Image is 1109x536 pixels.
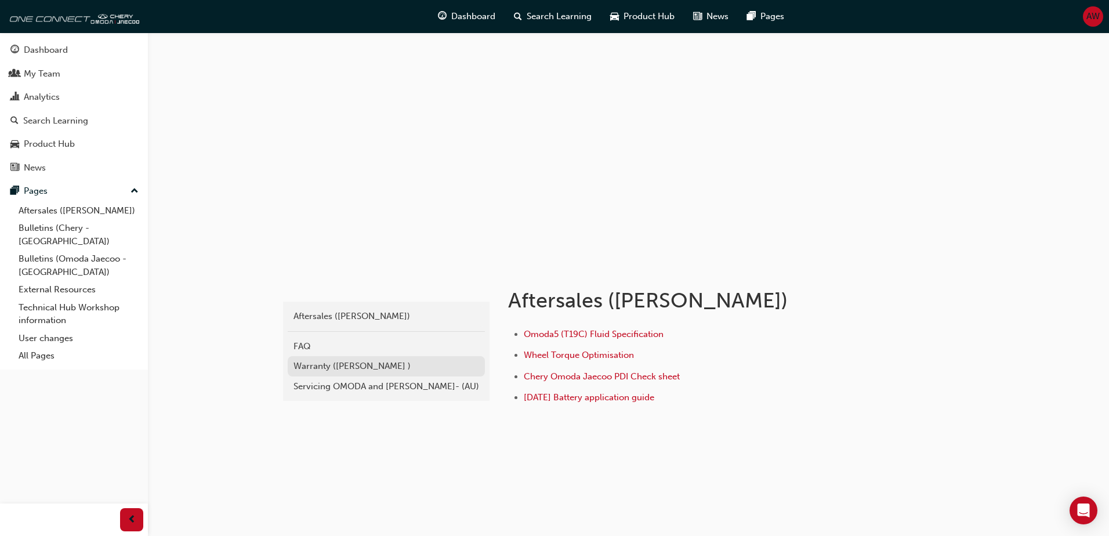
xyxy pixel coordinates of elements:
[610,9,619,24] span: car-icon
[14,329,143,347] a: User changes
[10,139,19,150] span: car-icon
[706,10,729,23] span: News
[5,180,143,202] button: Pages
[10,186,19,197] span: pages-icon
[10,69,19,79] span: people-icon
[451,10,495,23] span: Dashboard
[429,5,505,28] a: guage-iconDashboard
[288,376,485,397] a: Servicing OMODA and [PERSON_NAME]- (AU)
[14,347,143,365] a: All Pages
[684,5,738,28] a: news-iconNews
[293,340,479,353] div: FAQ
[14,219,143,250] a: Bulletins (Chery - [GEOGRAPHIC_DATA])
[624,10,675,23] span: Product Hub
[10,45,19,56] span: guage-icon
[288,356,485,376] a: Warranty ([PERSON_NAME] )
[10,116,19,126] span: search-icon
[14,281,143,299] a: External Resources
[601,5,684,28] a: car-iconProduct Hub
[1070,497,1097,524] div: Open Intercom Messenger
[5,157,143,179] a: News
[293,360,479,373] div: Warranty ([PERSON_NAME] )
[5,86,143,108] a: Analytics
[24,161,46,175] div: News
[508,288,889,313] h1: Aftersales ([PERSON_NAME])
[693,9,702,24] span: news-icon
[24,137,75,151] div: Product Hub
[524,371,680,382] a: Chery Omoda Jaecoo PDI Check sheet
[14,202,143,220] a: Aftersales ([PERSON_NAME])
[6,5,139,28] img: oneconnect
[524,392,654,403] a: [DATE] Battery application guide
[24,90,60,104] div: Analytics
[747,9,756,24] span: pages-icon
[23,114,88,128] div: Search Learning
[505,5,601,28] a: search-iconSearch Learning
[14,250,143,281] a: Bulletins (Omoda Jaecoo - [GEOGRAPHIC_DATA])
[524,329,664,339] a: Omoda5 (T19C) Fluid Specification
[5,110,143,132] a: Search Learning
[5,39,143,61] a: Dashboard
[24,67,60,81] div: My Team
[5,63,143,85] a: My Team
[10,163,19,173] span: news-icon
[514,9,522,24] span: search-icon
[1083,6,1103,27] button: AW
[438,9,447,24] span: guage-icon
[128,513,136,527] span: prev-icon
[288,306,485,327] a: Aftersales ([PERSON_NAME])
[5,133,143,155] a: Product Hub
[288,336,485,357] a: FAQ
[293,380,479,393] div: Servicing OMODA and [PERSON_NAME]- (AU)
[10,92,19,103] span: chart-icon
[24,184,48,198] div: Pages
[738,5,793,28] a: pages-iconPages
[760,10,784,23] span: Pages
[24,44,68,57] div: Dashboard
[131,184,139,199] span: up-icon
[5,37,143,180] button: DashboardMy TeamAnalyticsSearch LearningProduct HubNews
[527,10,592,23] span: Search Learning
[14,299,143,329] a: Technical Hub Workshop information
[1086,10,1100,23] span: AW
[293,310,479,323] div: Aftersales ([PERSON_NAME])
[524,350,634,360] a: Wheel Torque Optimisation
